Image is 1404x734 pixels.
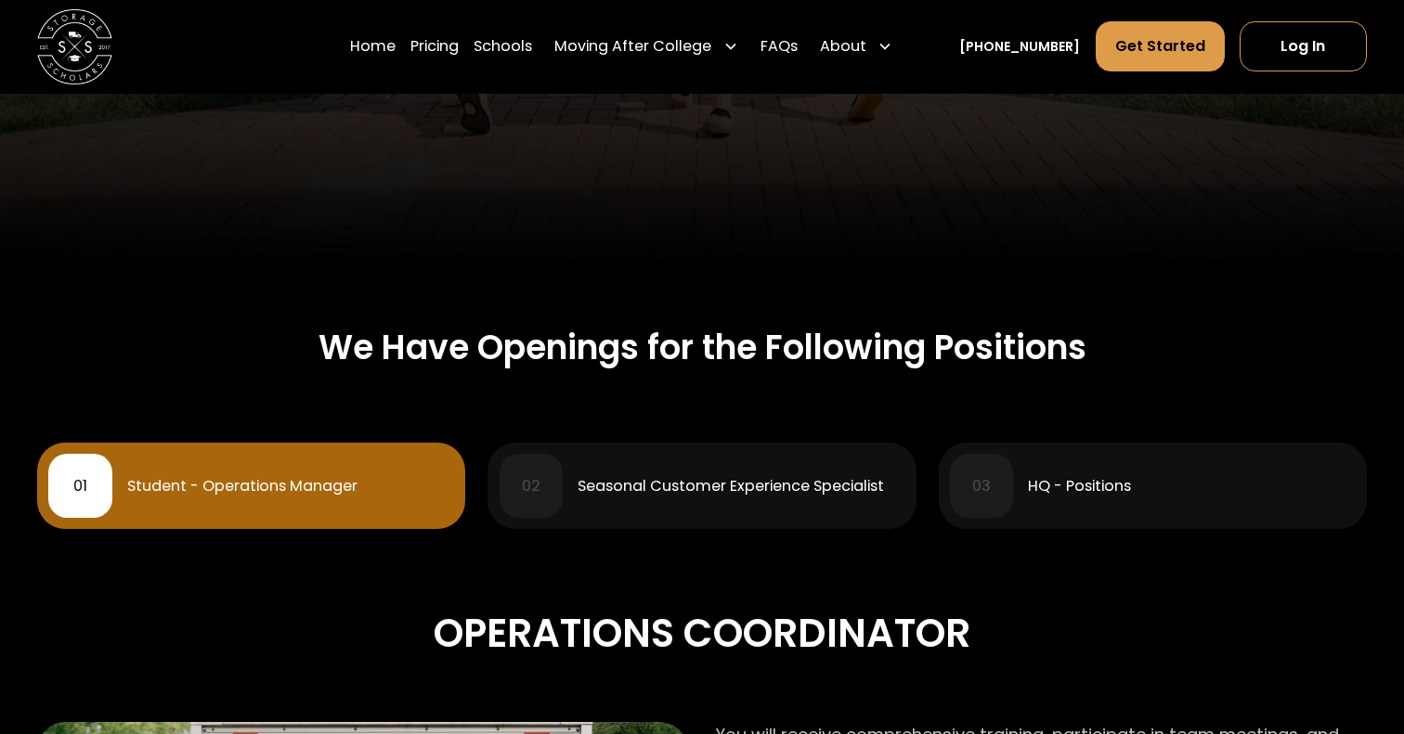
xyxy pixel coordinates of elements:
h2: We Have Openings for the Following Positions [318,328,1086,367]
div: Seasonal Customer Experience Specialist [578,479,884,494]
div: Moving After College [547,20,745,72]
a: [PHONE_NUMBER] [959,37,1080,57]
div: 01 [73,479,87,494]
div: 02 [522,479,540,494]
img: Storage Scholars main logo [37,9,112,84]
div: Student - Operations Manager [127,479,357,494]
div: 03 [972,479,991,494]
a: Get Started [1096,21,1225,71]
div: Operations Coordinator [37,603,1367,665]
div: HQ - Positions [1028,479,1131,494]
a: Log In [1240,21,1367,71]
a: Schools [474,20,532,72]
a: Home [350,20,396,72]
div: About [812,20,900,72]
a: Pricing [410,20,459,72]
div: Moving After College [554,35,711,58]
a: FAQs [760,20,798,72]
div: About [820,35,866,58]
